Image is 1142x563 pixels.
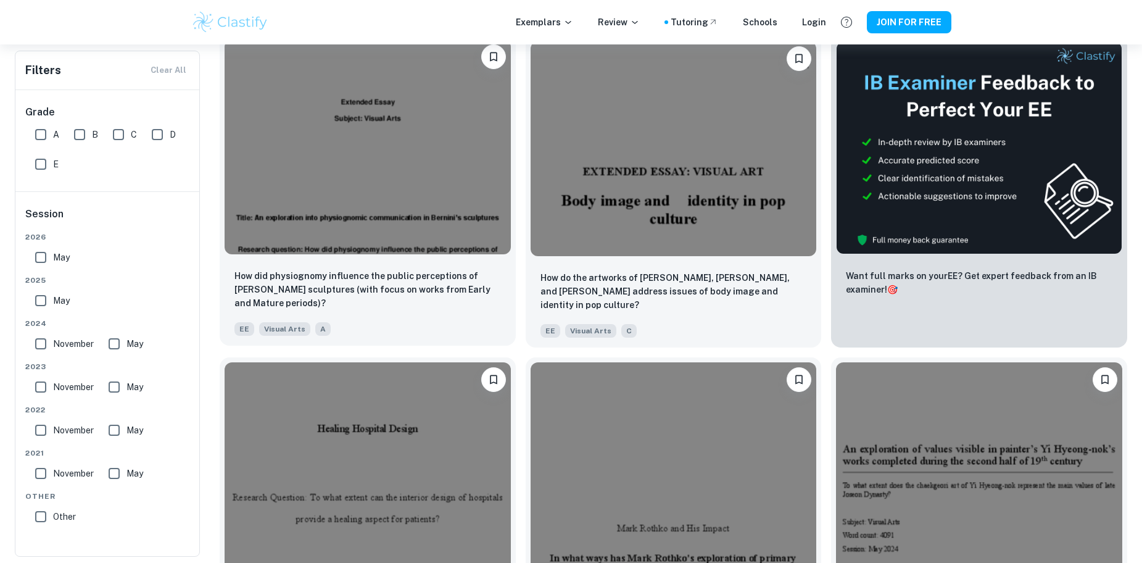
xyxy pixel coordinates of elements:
a: Please log in to bookmark exemplarsHow did physiognomy influence the public perceptions of Gian L... [220,36,516,348]
span: Other [53,510,76,523]
a: ThumbnailWant full marks on yourEE? Get expert feedback from an IB examiner! [831,36,1127,348]
span: November [53,380,94,394]
span: EE [540,324,560,338]
span: D [170,128,176,141]
span: EE [234,322,254,336]
span: A [315,322,331,336]
span: 🎯 [887,285,898,294]
img: Visual Arts EE example thumbnail: How do the artworks of Jenny Saville, Mi [531,41,817,256]
span: 2024 [25,318,191,329]
span: November [53,467,94,480]
span: 2026 [25,231,191,243]
a: Please log in to bookmark exemplarsHow do the artworks of Jenny Saville, Mike Winkelmann, and Joh... [526,36,822,348]
span: November [53,423,94,437]
span: May [126,380,143,394]
img: Visual Arts EE example thumbnail: How did physiognomy influence the public [225,40,511,254]
button: Please log in to bookmark exemplars [1093,367,1117,392]
span: May [53,294,70,307]
button: Please log in to bookmark exemplars [787,367,811,392]
img: Thumbnail [836,41,1122,254]
img: Clastify logo [191,10,270,35]
button: Please log in to bookmark exemplars [481,44,506,69]
span: 2021 [25,448,191,459]
span: C [621,324,637,338]
span: Visual Arts [565,324,616,338]
span: Visual Arts [259,322,310,336]
span: 2022 [25,404,191,415]
button: Please log in to bookmark exemplars [787,46,811,71]
span: Other [25,491,191,502]
p: How do the artworks of Jenny Saville, Mike Winkelmann, and John Currin address issues of body ima... [540,271,807,312]
p: Want full marks on your EE ? Get expert feedback from an IB examiner! [846,269,1112,296]
span: May [126,423,143,437]
h6: Filters [25,62,61,79]
h6: Session [25,207,191,231]
span: November [53,337,94,351]
h6: Grade [25,105,191,120]
button: Help and Feedback [836,12,857,33]
p: Exemplars [516,15,573,29]
span: May [53,251,70,264]
p: How did physiognomy influence the public perceptions of Gian Lorenzo Bernini’s sculptures (with f... [234,269,501,310]
button: JOIN FOR FREE [867,11,951,33]
span: A [53,128,59,141]
p: Review [598,15,640,29]
span: B [92,128,98,141]
a: Login [802,15,826,29]
span: 2025 [25,275,191,286]
span: E [53,157,59,171]
a: Schools [743,15,777,29]
span: May [126,337,143,351]
span: C [131,128,137,141]
button: Please log in to bookmark exemplars [481,367,506,392]
span: May [126,467,143,480]
span: 2023 [25,361,191,372]
a: Tutoring [671,15,718,29]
